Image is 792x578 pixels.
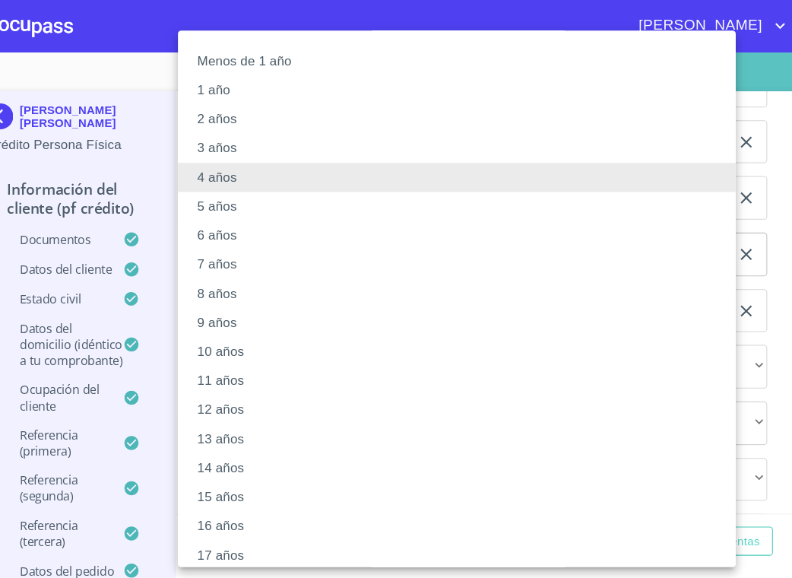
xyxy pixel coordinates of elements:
[198,71,723,99] li: 1 año
[198,455,723,482] li: 15 años
[198,126,723,154] li: 3 años
[198,181,723,208] li: 5 años
[198,236,723,263] li: 7 años
[198,373,723,400] li: 12 años
[198,400,723,427] li: 13 años
[198,44,723,71] li: Menos de 1 año
[198,263,723,291] li: 8 años
[198,154,723,181] li: 4 años
[198,482,723,510] li: 16 años
[198,427,723,455] li: 14 años
[198,208,723,236] li: 6 años
[198,291,723,318] li: 9 años
[198,510,723,537] li: 17 años
[198,99,723,126] li: 2 años
[198,318,723,345] li: 10 años
[198,345,723,373] li: 11 años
